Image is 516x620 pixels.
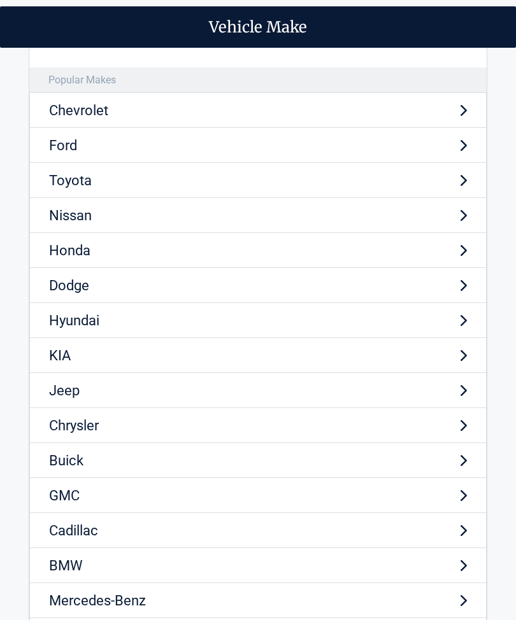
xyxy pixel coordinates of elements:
a: Ford [29,128,487,163]
a: Cadillac [29,513,487,548]
a: Nissan [29,198,487,233]
a: Honda [29,233,487,268]
a: Mercedes-Benz [29,583,487,618]
a: Buick [29,443,487,478]
a: Dodge [29,268,487,303]
a: Toyota [29,163,487,198]
a: Hyundai [29,303,487,338]
a: KIA [29,338,487,373]
a: BMW [29,548,487,583]
a: Chrysler [29,408,487,443]
a: Jeep [29,373,487,408]
h4: Popular Makes [29,67,487,93]
a: Chevrolet [29,93,487,128]
a: GMC [29,478,487,513]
